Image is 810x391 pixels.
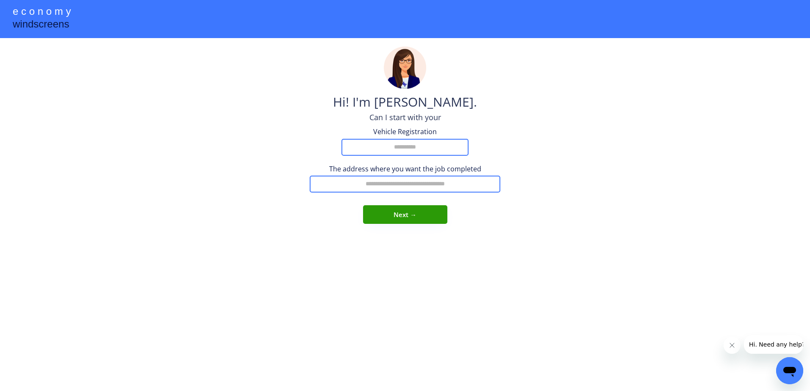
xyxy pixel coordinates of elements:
img: madeline.png [384,47,426,89]
iframe: Close message [724,337,741,354]
span: Hi. Need any help? [5,6,61,13]
button: Next → [363,205,447,224]
div: Vehicle Registration [363,127,447,136]
div: The address where you want the job completed [310,164,500,173]
iframe: Message from company [744,335,803,354]
div: windscreens [13,17,69,33]
div: Hi! I'm [PERSON_NAME]. [333,93,477,112]
div: Can I start with your [369,112,441,123]
div: e c o n o m y [13,4,71,20]
iframe: Button to launch messaging window [776,357,803,384]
